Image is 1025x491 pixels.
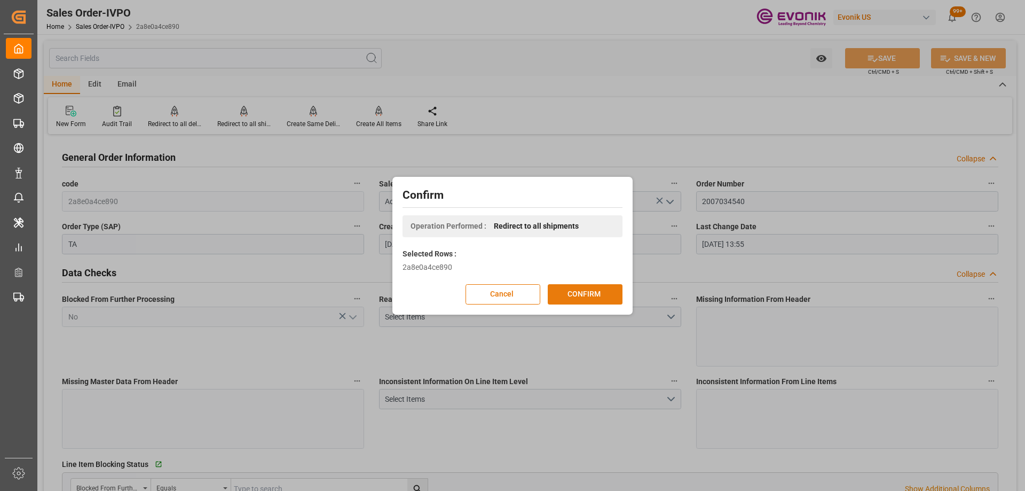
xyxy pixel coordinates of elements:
h2: Confirm [403,187,622,204]
button: CONFIRM [548,284,622,305]
div: 2a8e0a4ce890 [403,262,622,273]
label: Selected Rows : [403,248,456,260]
button: Cancel [466,284,540,305]
span: Operation Performed : [411,221,486,232]
span: Redirect to all shipments [494,221,579,232]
